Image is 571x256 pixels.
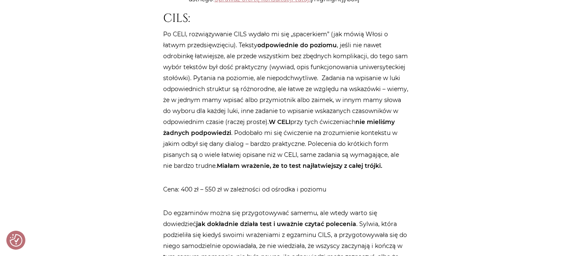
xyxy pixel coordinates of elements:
h2: CILS: [163,11,408,26]
strong: jak dokładnie działa test i uważnie czytać polecenia [196,220,356,228]
strong: W CELI [269,118,290,126]
button: Preferencje co do zgód [10,234,22,247]
strong: odpowiednie do poziomu [257,41,337,49]
p: Po CELI, rozwiązywanie CILS wydało mi się „spacerkiem” (jak mówią Włosi o łatwym przedsięwzięciu)... [163,29,408,171]
p: Cena: 400 zł – 550 zł w zależności od ośrodka i poziomu [163,184,408,195]
strong: Miałam wrażenie, że to test najłatwiejszy z całej trójki. [217,162,382,170]
strong: nie mieliśmy żadnych podpowiedzi [163,118,395,137]
img: Revisit consent button [10,234,22,247]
